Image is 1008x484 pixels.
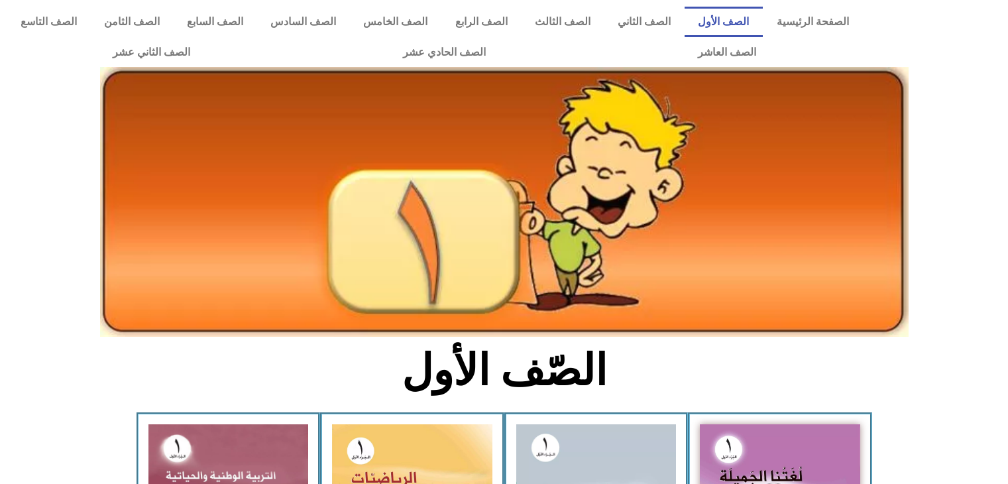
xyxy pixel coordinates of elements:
[296,37,591,68] a: الصف الحادي عشر
[285,345,723,396] h2: الصّف الأول
[441,7,521,37] a: الصف الرابع
[685,7,763,37] a: الصف الأول
[763,7,862,37] a: الصفحة الرئيسية
[592,37,862,68] a: الصف العاشر
[350,7,441,37] a: الصف الخامس
[7,37,296,68] a: الصف الثاني عشر
[90,7,173,37] a: الصف الثامن
[604,7,684,37] a: الصف الثاني
[521,7,604,37] a: الصف الثالث
[257,7,350,37] a: الصف السادس
[173,7,256,37] a: الصف السابع
[7,7,90,37] a: الصف التاسع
